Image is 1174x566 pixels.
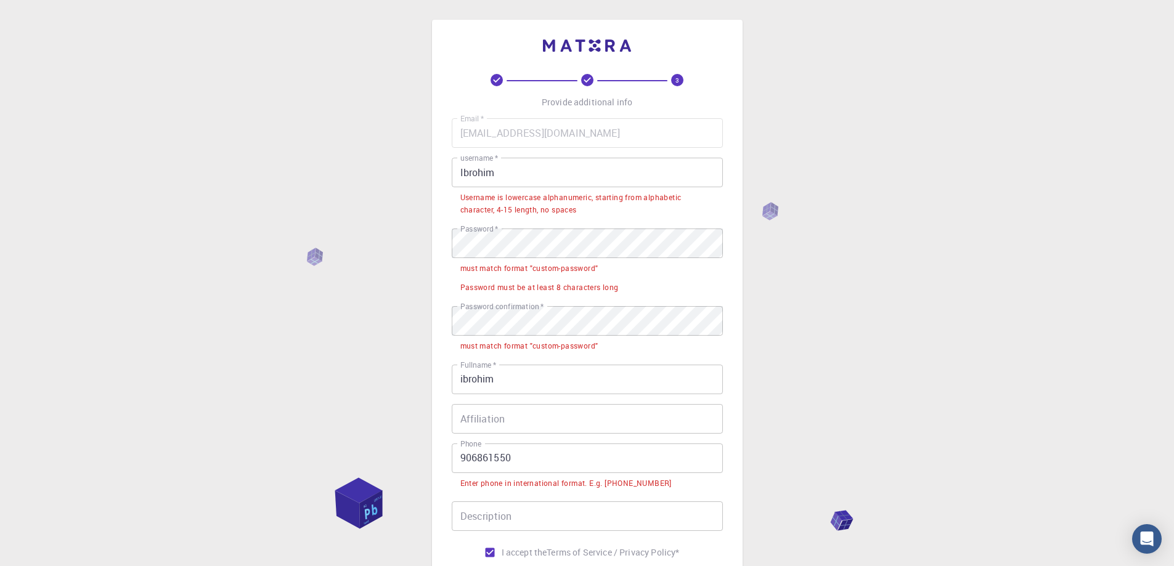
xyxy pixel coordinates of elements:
div: Open Intercom Messenger [1132,524,1162,554]
label: Password [460,224,498,234]
label: Password confirmation [460,301,544,312]
p: Terms of Service / Privacy Policy * [547,546,679,559]
text: 3 [675,76,679,84]
div: must match format "custom-password" [460,340,598,352]
label: Email [460,113,484,124]
label: Fullname [460,360,496,370]
span: I accept the [502,546,547,559]
a: Terms of Service / Privacy Policy* [547,546,679,559]
label: Phone [460,439,481,449]
div: must match format "custom-password" [460,262,598,275]
label: username [460,153,498,163]
div: Enter phone in international format. E.g. [PHONE_NUMBER] [460,477,672,490]
div: Username is lowercase alphanumeric, starting from alphabetic character, 4-15 length, no spaces [460,192,714,216]
div: Password must be at least 8 characters long [460,281,619,294]
p: Provide additional info [542,96,632,108]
